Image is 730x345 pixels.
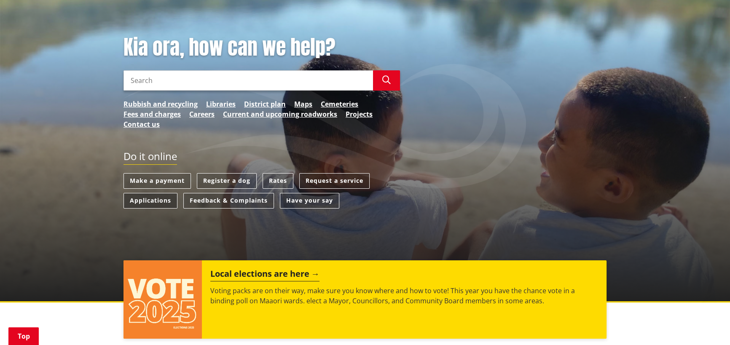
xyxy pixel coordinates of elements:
[123,109,181,119] a: Fees and charges
[123,99,198,109] a: Rubbish and recycling
[8,327,39,345] a: Top
[321,99,358,109] a: Cemeteries
[123,35,400,60] h1: Kia ora, how can we help?
[210,286,598,306] p: Voting packs are on their way, make sure you know where and how to vote! This year you have the c...
[123,119,160,129] a: Contact us
[206,99,236,109] a: Libraries
[123,193,177,209] a: Applications
[280,193,339,209] a: Have your say
[123,260,607,339] a: Local elections are here Voting packs are on their way, make sure you know where and how to vote!...
[223,109,337,119] a: Current and upcoming roadworks
[244,99,286,109] a: District plan
[210,269,319,281] h2: Local elections are here
[263,173,293,189] a: Rates
[346,109,373,119] a: Projects
[197,173,257,189] a: Register a dog
[183,193,274,209] a: Feedback & Complaints
[294,99,312,109] a: Maps
[123,173,191,189] a: Make a payment
[299,173,370,189] a: Request a service
[123,260,202,339] img: Vote 2025
[123,70,373,91] input: Search input
[189,109,215,119] a: Careers
[691,310,722,340] iframe: Messenger Launcher
[123,150,177,165] h2: Do it online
